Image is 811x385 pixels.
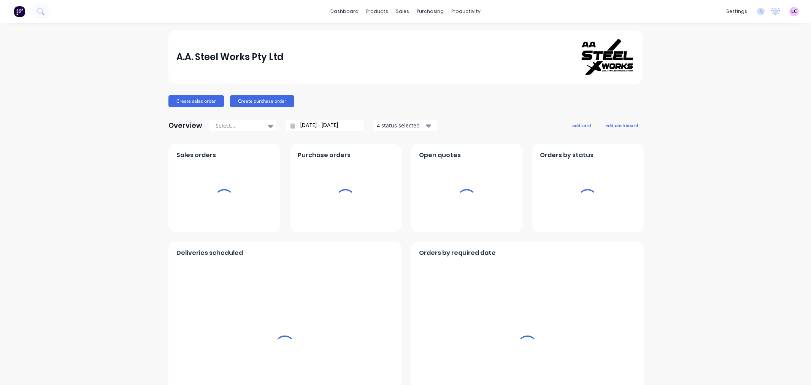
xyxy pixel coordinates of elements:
[419,151,461,160] span: Open quotes
[581,39,635,75] img: A.A. Steel Works Pty Ltd
[230,95,294,107] button: Create purchase order
[373,120,437,131] button: 4 status selected
[448,6,484,17] div: productivity
[540,151,594,160] span: Orders by status
[176,49,284,65] div: A.A. Steel Works Pty Ltd
[14,6,25,17] img: Factory
[298,151,351,160] span: Purchase orders
[567,120,596,130] button: add card
[419,248,496,258] span: Orders by required date
[413,6,448,17] div: purchasing
[176,248,243,258] span: Deliveries scheduled
[362,6,392,17] div: products
[600,120,643,130] button: edit dashboard
[392,6,413,17] div: sales
[168,95,224,107] button: Create sales order
[791,8,797,15] span: LC
[327,6,362,17] a: dashboard
[377,121,425,129] div: 4 status selected
[722,6,751,17] div: settings
[168,118,202,133] div: Overview
[176,151,216,160] span: Sales orders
